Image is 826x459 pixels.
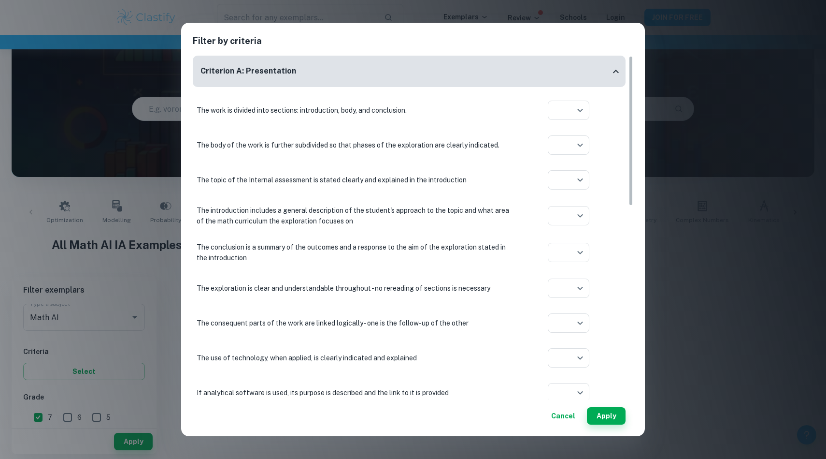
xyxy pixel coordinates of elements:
[197,242,515,263] p: The conclusion is a summary of the outcomes and a response to the aim of the exploration stated i...
[197,353,515,363] p: The use of technology, when applied, is clearly indicated and explained
[197,283,515,294] p: The exploration is clear and understandable throughout - no rereading of sections is necessary
[197,205,515,226] p: The introduction includes a general description of the student's approach to the topic and what a...
[193,56,626,87] div: Criterion A: Presentation
[200,65,296,77] h6: Criterion A: Presentation
[587,407,626,425] button: Apply
[197,140,515,150] p: The body of the work is further subdivided so that phases of the exploration are clearly indicated.
[197,387,515,398] p: If analytical software is used, its purpose is described and the link to it is provided
[197,318,515,328] p: The consequent parts of the work are linked logically - one is the follow-up of the other
[197,105,515,116] p: The work is divided into sections: introduction, body, and conclusion.
[547,407,579,425] button: Cancel
[197,175,515,185] p: The topic of the Internal assessment is stated clearly and explained in the introduction
[193,34,633,56] h2: Filter by criteria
